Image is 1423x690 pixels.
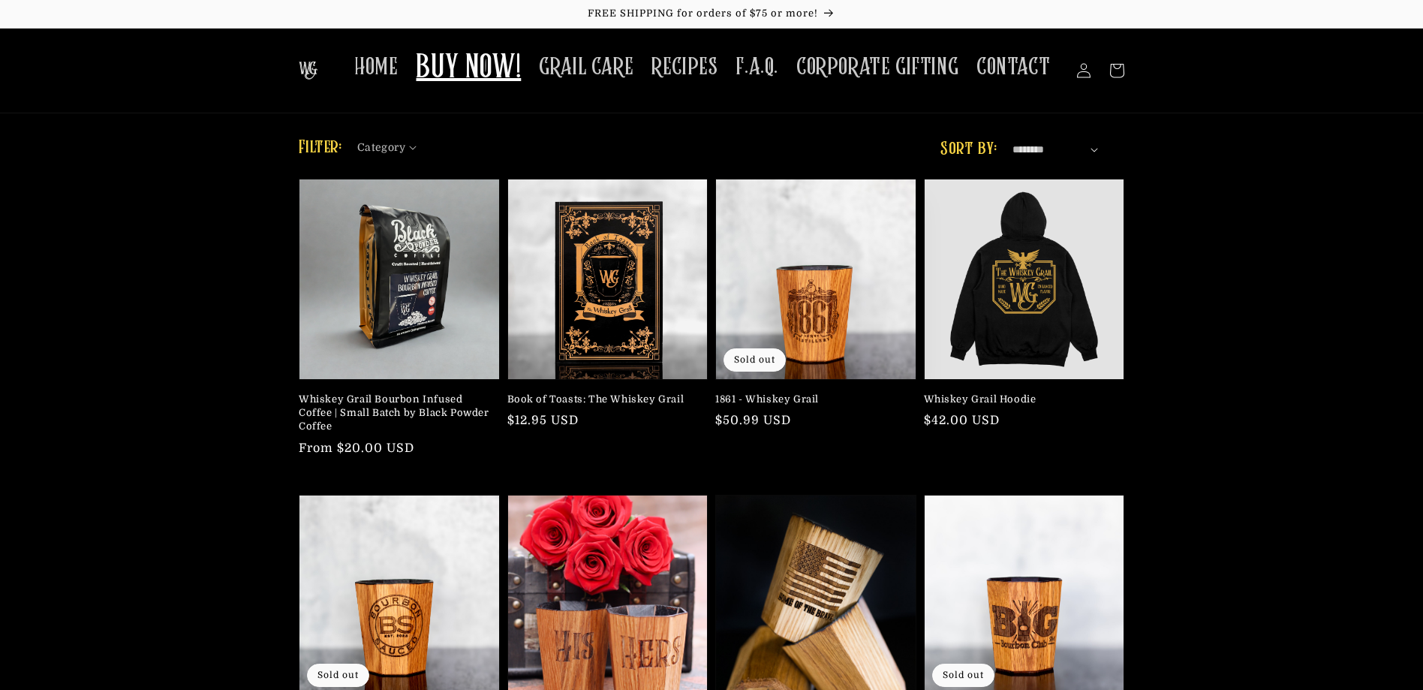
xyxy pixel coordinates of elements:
[299,393,491,434] a: Whiskey Grail Bourbon Infused Coffee | Small Batch by Black Powder Coffee
[642,44,727,91] a: RECIPES
[787,44,967,91] a: CORPORATE GIFTING
[357,140,405,155] span: Category
[416,48,521,89] span: BUY NOW!
[15,8,1408,20] p: FREE SHIPPING for orders of $75 or more!
[715,393,907,406] a: 1861 - Whiskey Grail
[407,39,530,98] a: BUY NOW!
[530,44,642,91] a: GRAIL CARE
[354,53,398,82] span: HOME
[651,53,718,82] span: RECIPES
[940,140,997,158] label: Sort by:
[539,53,633,82] span: GRAIL CARE
[299,62,317,80] img: The Whiskey Grail
[299,134,342,161] h2: Filter:
[507,393,699,406] a: Book of Toasts: The Whiskey Grail
[924,393,1116,406] a: Whiskey Grail Hoodie
[727,44,787,91] a: F.A.Q.
[976,53,1050,82] span: CONTACT
[357,136,426,152] summary: Category
[796,53,958,82] span: CORPORATE GIFTING
[967,44,1059,91] a: CONTACT
[736,53,778,82] span: F.A.Q.
[345,44,407,91] a: HOME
